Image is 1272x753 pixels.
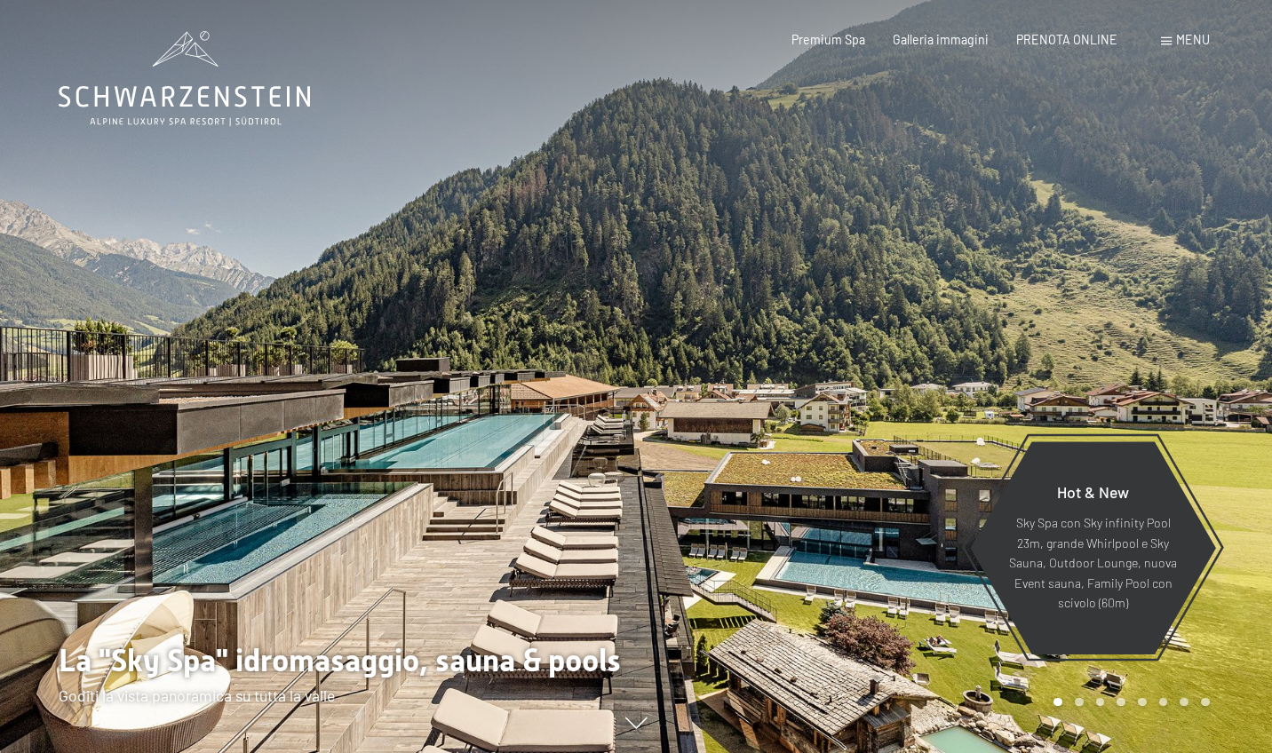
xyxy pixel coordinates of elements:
[791,32,865,47] a: Premium Spa
[1159,698,1168,707] div: Carousel Page 6
[1201,698,1210,707] div: Carousel Page 8
[1047,698,1209,707] div: Carousel Pagination
[1016,32,1117,47] a: PRENOTA ONLINE
[969,440,1217,655] a: Hot & New Sky Spa con Sky infinity Pool 23m, grande Whirlpool e Sky Sauna, Outdoor Lounge, nuova ...
[1053,698,1062,707] div: Carousel Page 1 (Current Slide)
[1057,482,1129,502] span: Hot & New
[893,32,989,47] a: Galleria immagini
[1176,32,1210,47] span: Menu
[1096,698,1105,707] div: Carousel Page 3
[1008,513,1178,614] p: Sky Spa con Sky infinity Pool 23m, grande Whirlpool e Sky Sauna, Outdoor Lounge, nuova Event saun...
[1138,698,1147,707] div: Carousel Page 5
[1117,698,1125,707] div: Carousel Page 4
[1075,698,1084,707] div: Carousel Page 2
[1180,698,1189,707] div: Carousel Page 7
